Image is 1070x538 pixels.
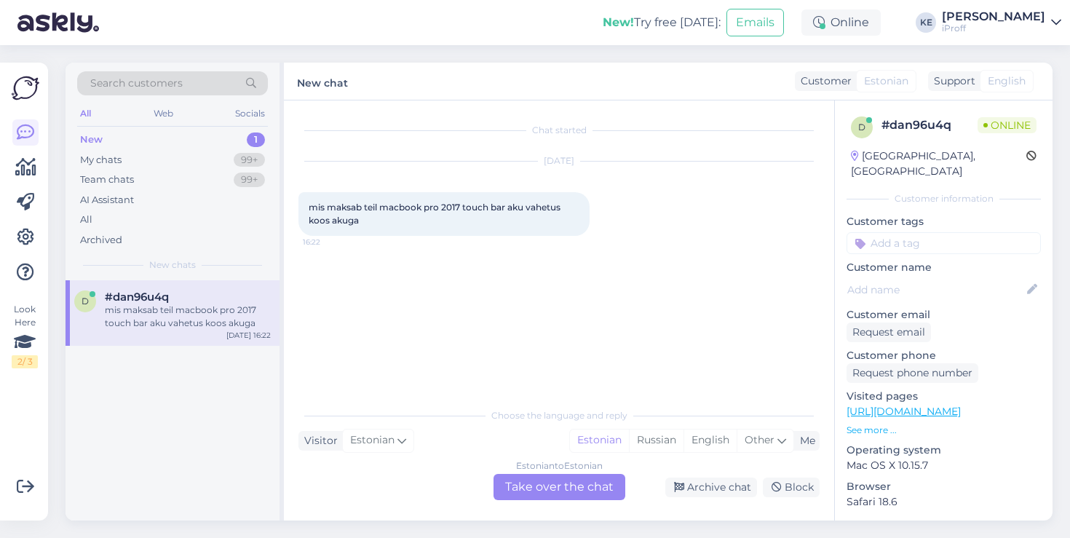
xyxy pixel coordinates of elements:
span: #dan96u4q [105,290,169,304]
div: Online [801,9,881,36]
div: All [77,104,94,123]
button: Emails [726,9,784,36]
div: Customer information [847,192,1041,205]
div: Request phone number [847,363,978,383]
div: 99+ [234,173,265,187]
b: New! [603,15,634,29]
span: New chats [149,258,196,272]
span: d [82,296,89,306]
div: KE [916,12,936,33]
div: Archive chat [665,478,757,497]
div: Try free [DATE]: [603,14,721,31]
label: New chat [297,71,348,91]
span: Online [978,117,1037,133]
input: Add name [847,282,1024,298]
div: AI Assistant [80,193,134,207]
p: Mac OS X 10.15.7 [847,458,1041,473]
div: Estonian [570,430,629,451]
div: Me [794,433,815,448]
p: Visited pages [847,389,1041,404]
div: Choose the language and reply [298,409,820,422]
p: Safari 18.6 [847,494,1041,510]
div: Customer [795,74,852,89]
div: 1 [247,132,265,147]
div: [DATE] 16:22 [226,330,271,341]
span: Other [745,433,774,446]
span: Search customers [90,76,183,91]
input: Add a tag [847,232,1041,254]
div: Socials [232,104,268,123]
p: Customer email [847,307,1041,323]
div: English [683,430,737,451]
div: Russian [629,430,683,451]
div: Look Here [12,303,38,368]
div: [PERSON_NAME] [942,11,1045,23]
div: Chat started [298,124,820,137]
div: Archived [80,233,122,248]
p: Operating system [847,443,1041,458]
a: [PERSON_NAME]iProff [942,11,1061,34]
div: Estonian to Estonian [516,459,603,472]
span: d [858,122,865,132]
div: All [80,213,92,227]
p: Customer name [847,260,1041,275]
div: Support [928,74,975,89]
div: iProff [942,23,1045,34]
span: 16:22 [303,237,357,248]
span: English [988,74,1026,89]
p: Browser [847,479,1041,494]
div: # dan96u4q [881,116,978,134]
span: Estonian [864,74,908,89]
div: My chats [80,153,122,167]
span: mis maksab teil macbook pro 2017 touch bar aku vahetus koos akuga [309,202,563,226]
div: New [80,132,103,147]
div: Block [763,478,820,497]
div: 99+ [234,153,265,167]
div: Web [151,104,176,123]
p: Customer tags [847,214,1041,229]
div: 2 / 3 [12,355,38,368]
div: Team chats [80,173,134,187]
img: Askly Logo [12,74,39,102]
div: Request email [847,323,931,342]
a: [URL][DOMAIN_NAME] [847,405,961,418]
p: Customer phone [847,348,1041,363]
div: mis maksab teil macbook pro 2017 touch bar aku vahetus koos akuga [105,304,271,330]
div: Visitor [298,433,338,448]
span: Estonian [350,432,395,448]
div: Take over the chat [494,474,625,500]
p: See more ... [847,424,1041,437]
div: [GEOGRAPHIC_DATA], [GEOGRAPHIC_DATA] [851,149,1026,179]
div: [DATE] [298,154,820,167]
